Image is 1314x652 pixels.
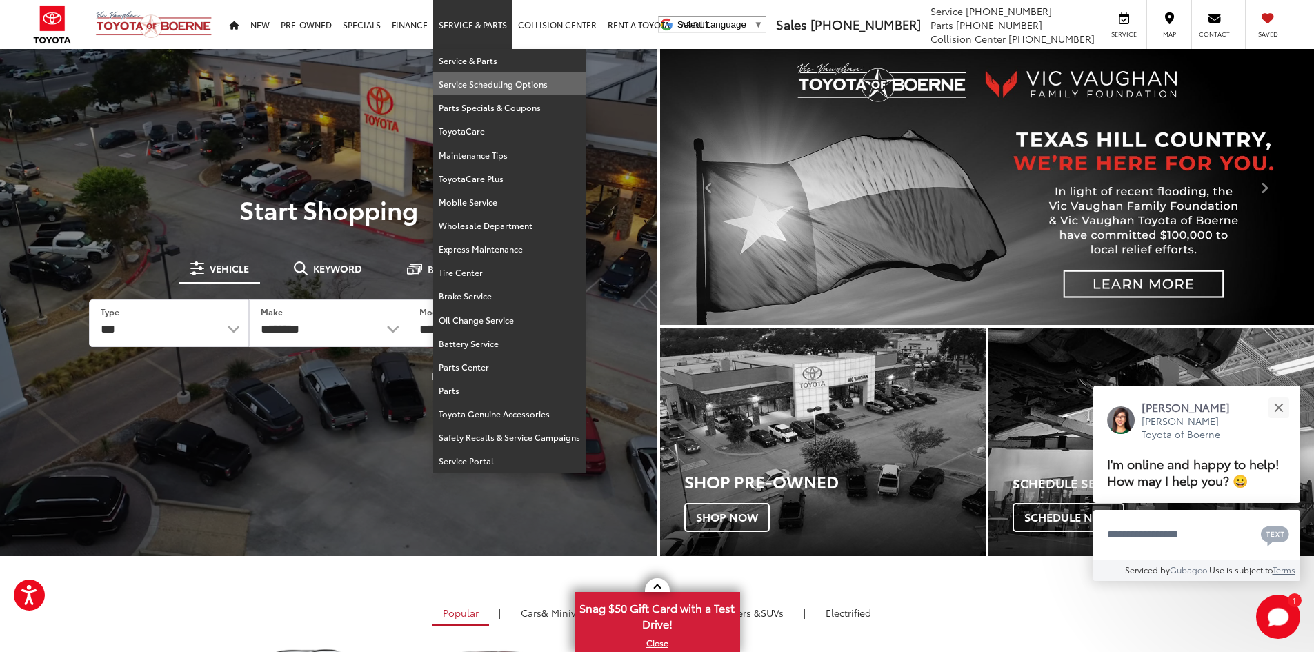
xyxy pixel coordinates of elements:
[419,306,446,317] label: Model
[495,606,504,620] li: |
[1008,32,1095,46] span: [PHONE_NUMBER]
[677,19,746,30] span: Select Language
[433,214,586,237] a: Wholesale Department
[1013,503,1124,532] span: Schedule Now
[1170,564,1209,575] a: Gubagoo.
[1125,564,1170,575] span: Serviced by
[210,264,249,273] span: Vehicle
[750,19,750,30] span: ​
[660,328,986,556] a: Shop Pre-Owned Shop Now
[988,328,1314,556] div: Toyota
[1253,30,1283,39] span: Saved
[1199,30,1230,39] span: Contact
[1154,30,1184,39] span: Map
[1257,519,1293,550] button: Chat with SMS
[677,19,763,30] a: Select Language​
[776,15,807,33] span: Sales
[1209,564,1273,575] span: Use is subject to
[800,606,809,620] li: |
[433,72,586,96] a: Service Scheduling Options
[1216,77,1314,297] button: Click to view next picture.
[576,593,739,635] span: Snag $50 Gift Card with a Test Drive!
[433,49,586,72] a: Service & Parts: Opens in a new tab
[810,15,921,33] span: [PHONE_NUMBER]
[58,195,599,223] p: Start Shopping
[815,601,882,624] a: Electrified
[1093,510,1300,560] textarea: Type your message
[433,308,586,332] a: Oil Change Service
[433,332,586,355] a: Battery Service
[433,119,586,143] a: ToyotaCare
[684,503,770,532] span: Shop Now
[420,361,475,391] button: Reset
[433,144,586,167] a: Maintenance Tips
[754,19,763,30] span: ▼
[510,601,598,624] a: Cars
[690,601,794,624] a: SUVs
[433,284,586,308] a: Brake Service
[966,4,1052,18] span: [PHONE_NUMBER]
[988,328,1314,556] a: Schedule Service Schedule Now
[261,306,283,317] label: Make
[433,355,586,379] a: Parts Center: Opens in a new tab
[1108,30,1139,39] span: Service
[1093,386,1300,581] div: Close[PERSON_NAME][PERSON_NAME] Toyota of BoerneI'm online and happy to help! How may I help you?...
[433,379,586,402] a: Parts
[684,472,986,490] h3: Shop Pre-Owned
[956,18,1042,32] span: [PHONE_NUMBER]
[101,306,119,317] label: Type
[1107,454,1280,489] span: I'm online and happy to help! How may I help you? 😀
[433,96,586,119] a: Parts Specials & Coupons
[433,190,586,214] a: Mobile Service
[433,402,586,426] a: Toyota Genuine Accessories: Opens in a new tab
[930,4,963,18] span: Service
[428,264,467,274] span: Budget
[433,449,586,472] a: Service Portal
[1273,564,1295,575] a: Terms
[1256,595,1300,639] button: Toggle Chat Window
[660,328,986,556] div: Toyota
[1256,595,1300,639] svg: Start Chat
[1013,477,1314,491] h4: Schedule Service
[930,18,953,32] span: Parts
[1293,597,1296,603] span: 1
[432,601,489,626] a: Popular
[660,77,758,297] button: Click to view previous picture.
[1142,415,1244,442] p: [PERSON_NAME] Toyota of Boerne
[1142,399,1244,415] p: [PERSON_NAME]
[313,264,362,273] span: Keyword
[930,32,1006,46] span: Collision Center
[433,426,586,449] a: Safety Recalls & Service Campaigns: Opens in a new tab
[1264,393,1293,422] button: Close
[95,10,212,39] img: Vic Vaughan Toyota of Boerne
[433,261,586,284] a: Tire Center: Opens in a new tab
[433,167,586,190] a: ToyotaCare Plus
[433,237,586,261] a: Express Maintenance
[1261,524,1289,546] svg: Text
[541,606,588,620] span: & Minivan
